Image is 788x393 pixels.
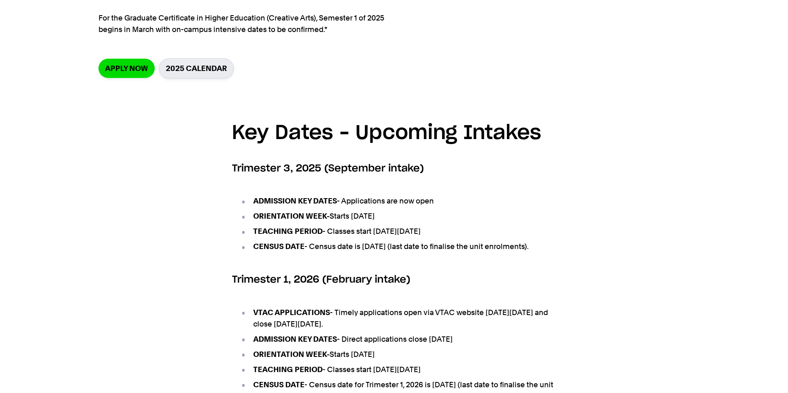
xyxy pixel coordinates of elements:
[240,307,556,330] li: - Timely applications open via VTAC website [DATE][DATE] and close [DATE][DATE].
[240,226,556,237] li: - Classes start [DATE][DATE]
[232,272,556,287] h6: Trimester 1, 2026 (February intake)
[253,196,337,205] strong: ADMISSION KEY DATES
[240,349,556,360] li: Starts [DATE]
[159,58,234,78] a: 2025 Calendar
[253,350,330,359] strong: ORIENTATION WEEK-
[232,161,556,176] h6: Trimester 3, 2025 (September intake)
[240,364,556,375] li: - Classes start [DATE][DATE]
[240,210,556,222] li: Starts [DATE]
[253,242,305,251] strong: CENSUS DATE
[253,227,323,235] strong: TEACHING PERIOD
[232,118,556,149] h3: Key Dates – Upcoming Intakes
[240,195,556,207] li: - Applications are now open
[253,365,323,374] strong: TEACHING PERIOD
[253,380,305,389] strong: CENSUS DATE
[253,335,337,343] strong: ADMISSION KEY DATES
[98,59,155,78] a: Apply now
[253,212,330,220] strong: ORIENTATION WEEK-
[240,241,556,252] li: - Census date is [DATE] (last date to finalise the unit enrolments).
[240,334,556,345] li: - Direct applications close [DATE]
[253,308,330,317] strong: VTAC APPLICATIONS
